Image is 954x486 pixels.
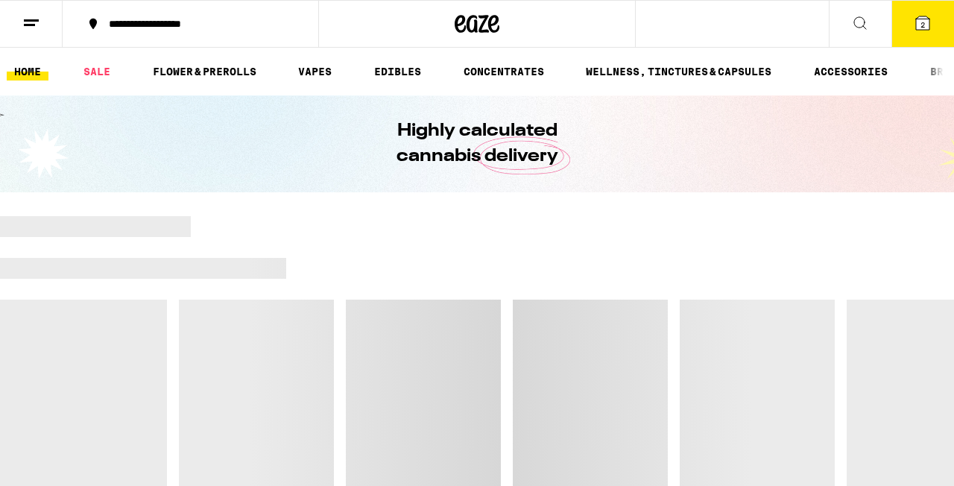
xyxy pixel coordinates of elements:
[920,20,925,29] span: 2
[578,63,779,81] a: WELLNESS, TINCTURES & CAPSULES
[76,63,118,81] a: SALE
[367,63,429,81] a: EDIBLES
[806,63,895,81] a: ACCESSORIES
[7,63,48,81] a: HOME
[145,63,264,81] a: FLOWER & PREROLLS
[291,63,339,81] a: VAPES
[354,119,600,169] h1: Highly calculated cannabis delivery
[891,1,954,47] button: 2
[456,63,552,81] a: CONCENTRATES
